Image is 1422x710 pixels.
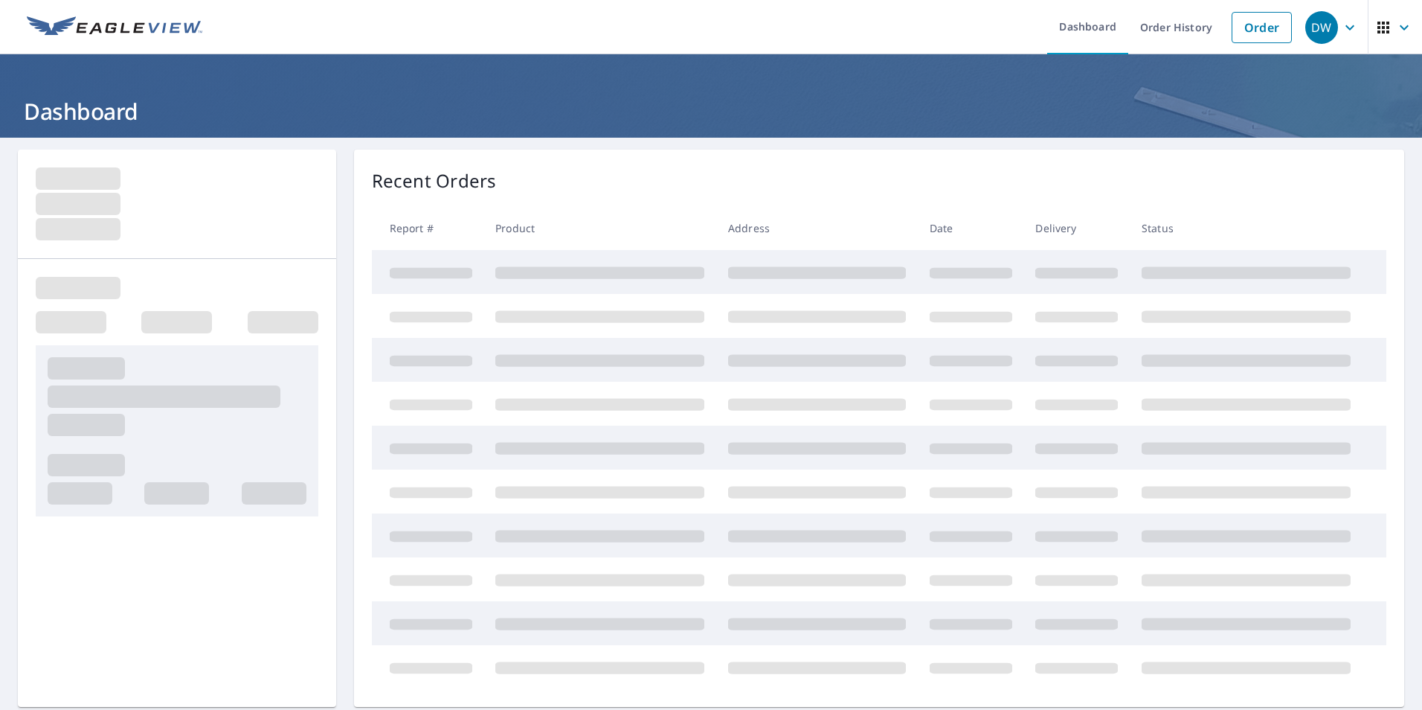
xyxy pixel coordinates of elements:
div: DW [1305,11,1338,44]
th: Address [716,206,918,250]
th: Date [918,206,1024,250]
th: Status [1130,206,1363,250]
th: Report # [372,206,484,250]
img: EV Logo [27,16,202,39]
th: Delivery [1023,206,1130,250]
h1: Dashboard [18,96,1404,127]
p: Recent Orders [372,167,497,194]
a: Order [1232,12,1292,43]
th: Product [483,206,716,250]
